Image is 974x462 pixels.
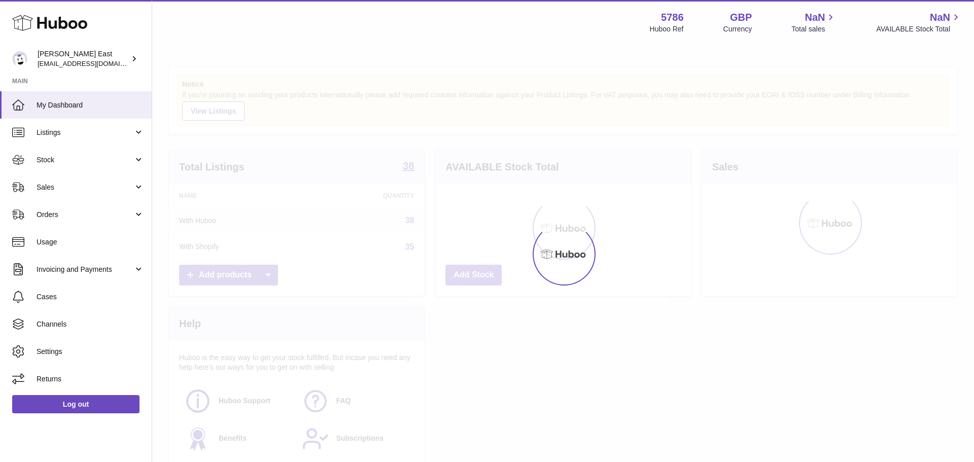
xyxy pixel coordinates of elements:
[37,265,133,274] span: Invoicing and Payments
[791,24,837,34] span: Total sales
[876,24,962,34] span: AVAILABLE Stock Total
[37,128,133,137] span: Listings
[37,100,144,110] span: My Dashboard
[38,49,129,68] div: [PERSON_NAME] East
[37,237,144,247] span: Usage
[37,155,133,165] span: Stock
[805,11,825,24] span: NaN
[876,11,962,34] a: NaN AVAILABLE Stock Total
[37,319,144,329] span: Channels
[37,347,144,357] span: Settings
[650,24,684,34] div: Huboo Ref
[661,11,684,24] strong: 5786
[791,11,837,34] a: NaN Total sales
[38,59,149,67] span: [EMAIL_ADDRESS][DOMAIN_NAME]
[37,210,133,220] span: Orders
[730,11,752,24] strong: GBP
[12,395,140,413] a: Log out
[37,292,144,302] span: Cases
[12,51,27,66] img: internalAdmin-5786@internal.huboo.com
[37,183,133,192] span: Sales
[723,24,752,34] div: Currency
[930,11,950,24] span: NaN
[37,374,144,384] span: Returns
